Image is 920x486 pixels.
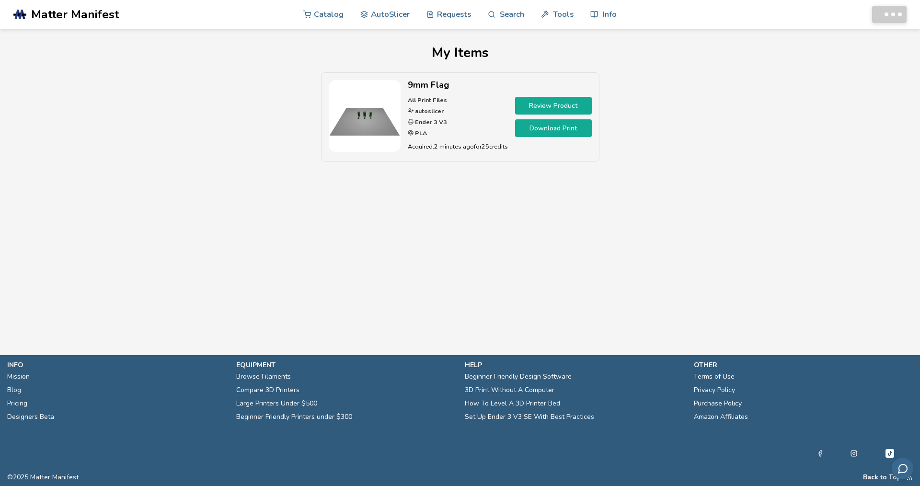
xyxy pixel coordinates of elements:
[47,45,873,60] h1: My Items
[694,383,735,397] a: Privacy Policy
[465,397,560,410] a: How To Level A 3D Printer Bed
[236,360,456,370] p: equipment
[408,96,447,104] strong: All Print Files
[236,370,291,383] a: Browse Filaments
[465,370,572,383] a: Beginner Friendly Design Software
[694,360,913,370] p: other
[236,410,352,424] a: Beginner Friendly Printers under $300
[414,129,427,137] strong: PLA
[694,410,748,424] a: Amazon Affiliates
[7,360,227,370] p: info
[7,410,54,424] a: Designers Beta
[515,97,592,115] a: Review Product
[329,80,401,152] img: 9mm Flag
[817,448,824,459] a: Facebook
[7,397,27,410] a: Pricing
[414,107,444,115] strong: autoslicer
[236,383,299,397] a: Compare 3D Printers
[694,397,742,410] a: Purchase Policy
[465,383,554,397] a: 3D Print Without A Computer
[851,448,857,459] a: Instagram
[7,383,21,397] a: Blog
[906,474,913,481] a: RSS Feed
[7,474,79,481] span: © 2025 Matter Manifest
[7,370,30,383] a: Mission
[31,8,119,21] span: Matter Manifest
[515,119,592,137] a: Download Print
[236,397,317,410] a: Large Printers Under $500
[408,80,508,90] h2: 9mm Flag
[863,474,901,481] button: Back to Top
[884,448,896,459] a: Tiktok
[414,118,447,126] strong: Ender 3 V3
[465,360,684,370] p: help
[694,370,735,383] a: Terms of Use
[408,141,508,151] p: Acquired: 2 minutes ago for 25 credits
[465,410,594,424] a: Set Up Ender 3 V3 SE With Best Practices
[892,458,913,479] button: Send feedback via email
